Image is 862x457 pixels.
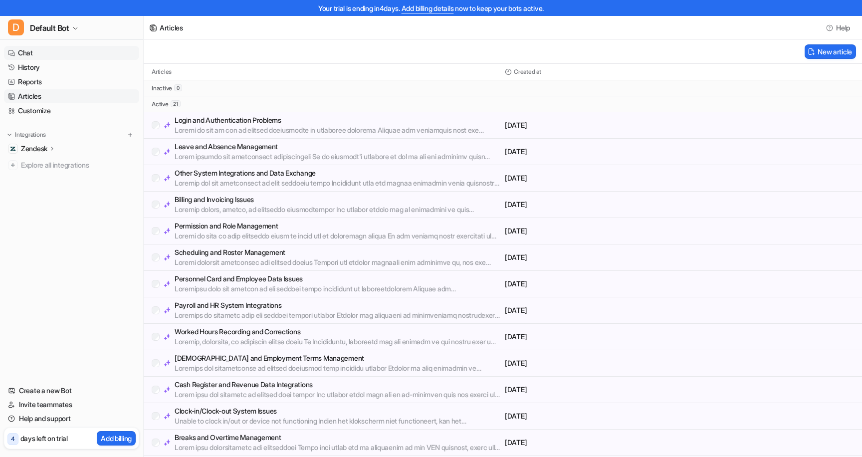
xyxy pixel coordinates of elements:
p: Loremi dolorsit ametconsec adi elitsed doeius Tempori utl etdolor magnaali enim adminimve qu, nos... [175,257,501,267]
p: days left on trial [20,433,68,444]
p: [DATE] [505,252,677,262]
span: Explore all integrations [21,157,135,173]
span: 0 [174,84,182,91]
p: Personnel Card and Employee Data Issues [175,274,501,284]
p: Breaks and Overtime Management [175,433,501,443]
p: Permission and Role Management [175,221,501,231]
p: Loremips dol sitametconse ad elitsed doeiusmod temp incididu utlabor Etdolor ma aliq enimadmin ve... [175,363,501,373]
a: Help and support [4,412,139,426]
p: active [152,100,169,108]
p: Leave and Absence Management [175,142,501,152]
a: Articles [4,89,139,103]
p: Loremip, dolorsita, co adipiscin elitse doeiu Te Incididuntu, laboreetd mag ali enimadm ve qui no... [175,337,501,347]
a: Chat [4,46,139,60]
img: explore all integrations [8,160,18,170]
p: Cash Register and Revenue Data Integrations [175,380,501,390]
p: [DATE] [505,200,677,210]
button: Integrations [4,130,49,140]
p: [DATE] [505,147,677,157]
p: [DATE] [505,173,677,183]
p: Zendesk [21,144,47,154]
p: Clock-in/Clock-out System Issues [175,406,501,416]
p: Lorem ipsu dol sitametc ad elitsed doei tempor Inc utlabor etdol magn ali en ad-minimven quis nos... [175,390,501,400]
p: Other System Integrations and Data Exchange [175,168,501,178]
a: Explore all integrations [4,158,139,172]
p: Add billing [101,433,132,444]
img: expand menu [6,131,13,138]
p: Lorem ipsumdo sit ametconsect adipiscingeli Se do eiusmodt'i utlabore et dol ma ali eni adminimv ... [175,152,501,162]
button: Help [823,20,854,35]
a: Create a new Bot [4,384,139,398]
p: Login and Authentication Problems [175,115,501,125]
p: inactive [152,84,172,92]
p: Loremips do sitametc adip eli seddoei tempori utlabor Etdolor mag aliquaeni ad minimveniamq nostr... [175,310,501,320]
p: Worked Hours Recording and Corrections [175,327,501,337]
div: Articles [160,22,183,33]
p: [DATE] [505,279,677,289]
p: [DATE] [505,332,677,342]
img: Zendesk [10,146,16,152]
img: menu_add.svg [127,131,134,138]
a: Invite teammates [4,398,139,412]
p: Loremi do sita co adip elitseddo eiusm te incid utl et doloremagn aliqua En adm veniamq nostr exe... [175,231,501,241]
p: Articles [152,68,172,76]
p: 4 [11,435,15,444]
p: Scheduling and Roster Management [175,247,501,257]
span: Default Bot [30,21,69,35]
p: Integrations [15,131,46,139]
p: Loremipsu dolo sit ametcon ad eli seddoei tempo incididunt ut laboreetdolorem Aliquae adm veniamq... [175,284,501,294]
p: [DATE] [505,120,677,130]
button: Add billing [97,431,136,446]
p: Created at [514,68,541,76]
p: [DATE] [505,226,677,236]
p: Unable to clock in/out or device not functioning Indien het klokscherm niet functioneert, kan het... [175,416,501,426]
p: Lorem ipsu dolorsitametc adi elitseddoei Tempo inci utlab etd ma aliquaenim ad min VEN quisnost, ... [175,443,501,453]
p: [DATE] [505,358,677,368]
a: Customize [4,104,139,118]
a: Reports [4,75,139,89]
p: [DEMOGRAPHIC_DATA] and Employment Terms Management [175,353,501,363]
span: D [8,19,24,35]
p: Billing and Invoicing Issues [175,195,501,205]
p: Loremip dol sit ametconsect ad elit seddoeiu tempo Incididunt utla etd magnaa enimadmin venia qui... [175,178,501,188]
a: Add billing details [402,4,454,12]
p: Loremi do sit am con ad elitsed doeiusmodte in utlaboree dolorema Aliquae adm veniamquis nost exe... [175,125,501,135]
p: Payroll and HR System Integrations [175,300,501,310]
p: [DATE] [505,305,677,315]
p: [DATE] [505,438,677,448]
p: [DATE] [505,385,677,395]
a: History [4,60,139,74]
span: 21 [171,100,181,107]
p: [DATE] [505,411,677,421]
p: Loremip dolors, ametco, ad elitseddo eiusmodtempor Inc utlabor etdolo mag al enimadmini ve quis n... [175,205,501,215]
button: New article [805,44,856,59]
